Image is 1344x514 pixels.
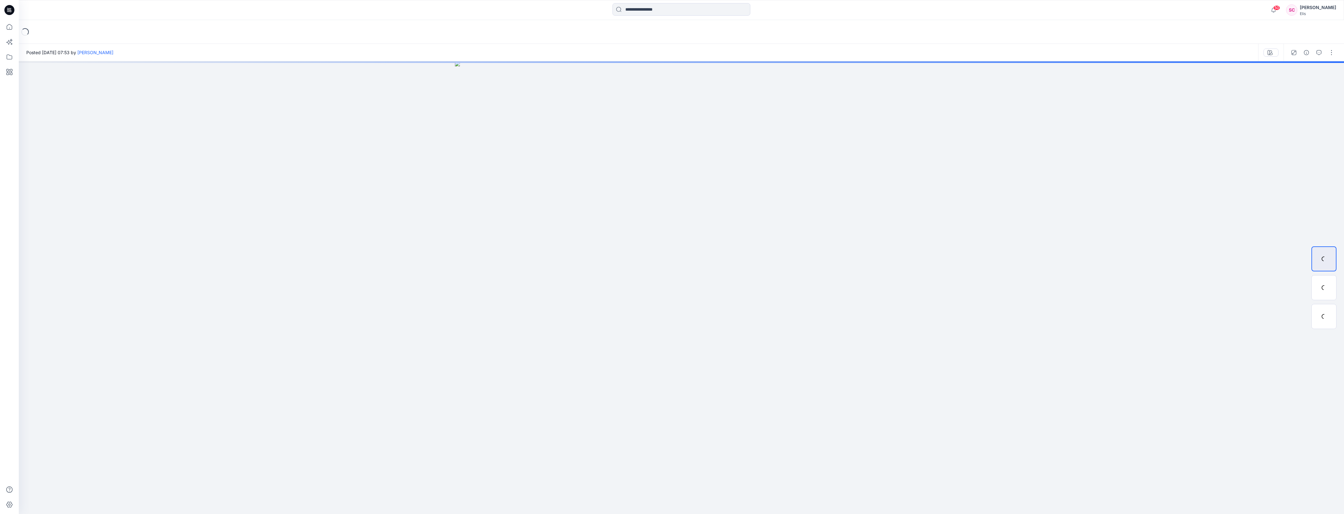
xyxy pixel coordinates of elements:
span: Posted [DATE] 07:53 by [26,49,113,56]
span: 50 [1273,5,1280,10]
a: [PERSON_NAME] [77,50,113,55]
button: Details [1301,48,1311,58]
div: Elis [1300,11,1336,16]
div: SC [1286,4,1297,16]
div: [PERSON_NAME] [1300,4,1336,11]
img: eyJhbGciOiJIUzI1NiIsImtpZCI6IjAiLCJzbHQiOiJzZXMiLCJ0eXAiOiJKV1QifQ.eyJkYXRhIjp7InR5cGUiOiJzdG9yYW... [455,61,908,514]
